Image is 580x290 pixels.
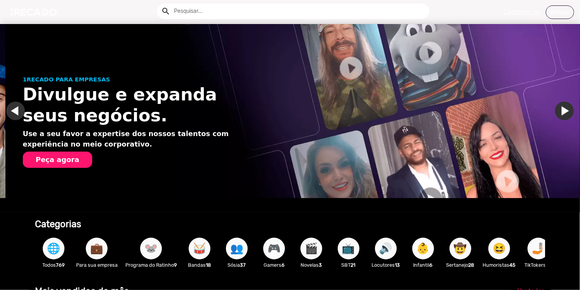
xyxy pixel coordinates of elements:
p: Todos [39,261,68,269]
a: Ir para o próximo slide [561,102,579,120]
p: Sertanejo [446,261,475,269]
b: 18 [206,262,211,268]
button: 🎬 [300,238,322,259]
button: 🔊 [375,238,397,259]
button: 🎮 [263,238,285,259]
p: SBT [334,261,363,269]
p: Locutores [371,261,401,269]
span: 🔊 [379,238,392,259]
button: 🐭 [140,238,162,259]
input: Pesquisar... [168,3,429,19]
button: 🌐 [43,238,64,259]
button: 🤳🏼 [528,238,549,259]
span: 🐭 [144,238,158,259]
b: 769 [56,262,65,268]
p: Gamers [259,261,289,269]
p: Sósia [222,261,252,269]
p: Infantil [408,261,438,269]
b: 9 [174,262,177,268]
span: 📺 [342,238,355,259]
button: 👥 [226,238,248,259]
b: 21 [351,262,356,268]
button: 🤠 [450,238,471,259]
span: 🤳🏼 [532,238,545,259]
span: 🥁 [193,238,206,259]
span: 👥 [230,238,243,259]
button: 😆 [488,238,510,259]
b: Categorias [35,219,81,230]
h1: Divulgue e expanda seus negócios. [23,84,255,126]
p: Novelas [297,261,326,269]
p: Use a seu favor a expertise dos nossos talentos com experiência no meio corporativo. [23,129,255,150]
b: 45 [510,262,516,268]
b: 13 [395,262,400,268]
b: 28 [469,262,474,268]
p: Para sua empresa [76,261,118,269]
b: 6 [281,262,285,268]
span: 🎮 [267,238,281,259]
button: 🥁 [189,238,210,259]
p: Humoristas [483,261,516,269]
button: 📺 [338,238,359,259]
b: 6 [430,262,433,268]
span: 👶 [417,238,430,259]
p: TikTokers [524,261,553,269]
span: 🤠 [454,238,467,259]
b: 3 [319,262,322,268]
button: 💼 [86,238,108,259]
span: 💼 [90,238,103,259]
p: 1RECADO PARA EMPRESAS [23,75,255,84]
span: 🌐 [47,238,60,259]
button: Example home icon [159,4,172,17]
span: 😆 [493,238,506,259]
p: Bandas [185,261,214,269]
button: 👶 [412,238,434,259]
mat-icon: Example home icon [161,7,171,16]
p: Programa do Ratinho [125,261,177,269]
u: Cadastre-se [504,8,540,16]
span: 🎬 [305,238,318,259]
button: Peça agora [23,152,92,168]
a: Entrar [546,5,574,19]
a: Ir para o slide anterior [12,102,30,120]
b: 37 [240,262,246,268]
